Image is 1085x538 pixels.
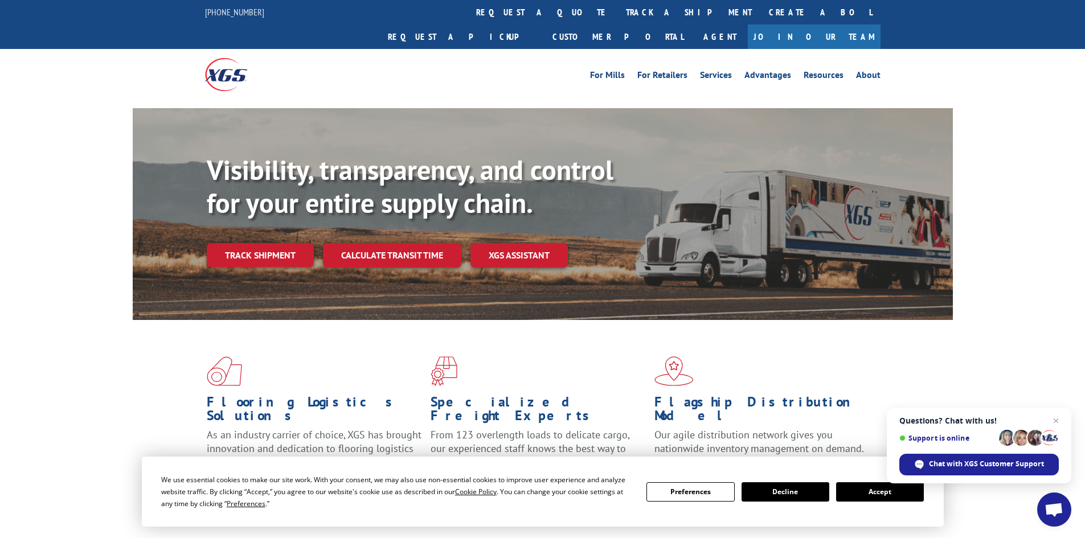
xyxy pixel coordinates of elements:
a: Request a pickup [379,24,544,49]
b: Visibility, transparency, and control for your entire supply chain. [207,152,613,220]
a: Calculate transit time [323,243,461,268]
a: Services [700,71,732,83]
span: Cookie Policy [455,487,497,496]
a: About [856,71,881,83]
h1: Flagship Distribution Model [654,395,870,428]
p: From 123 overlength loads to delicate cargo, our experienced staff knows the best way to move you... [431,428,646,479]
div: Cookie Consent Prompt [142,457,944,527]
a: Advantages [744,71,791,83]
a: Join Our Team [748,24,881,49]
img: xgs-icon-total-supply-chain-intelligence-red [207,356,242,386]
span: Chat with XGS Customer Support [899,454,1059,475]
a: Track shipment [207,243,314,267]
a: Open chat [1037,492,1071,527]
h1: Flooring Logistics Solutions [207,395,422,428]
img: xgs-icon-flagship-distribution-model-red [654,356,694,386]
button: Decline [742,482,829,502]
a: XGS ASSISTANT [470,243,568,268]
a: Resources [804,71,844,83]
img: xgs-icon-focused-on-flooring-red [431,356,457,386]
a: Agent [692,24,748,49]
span: Chat with XGS Customer Support [929,459,1044,469]
span: Preferences [227,499,265,508]
span: Questions? Chat with us! [899,416,1059,425]
button: Preferences [646,482,734,502]
span: Our agile distribution network gives you nationwide inventory management on demand. [654,428,864,455]
a: [PHONE_NUMBER] [205,6,264,18]
a: Customer Portal [544,24,692,49]
span: Support is online [899,434,995,442]
h1: Specialized Freight Experts [431,395,646,428]
div: We use essential cookies to make our site work. With your consent, we may also use non-essential ... [161,474,633,510]
span: As an industry carrier of choice, XGS has brought innovation and dedication to flooring logistics... [207,428,421,469]
a: For Mills [590,71,625,83]
button: Accept [836,482,924,502]
a: For Retailers [637,71,687,83]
